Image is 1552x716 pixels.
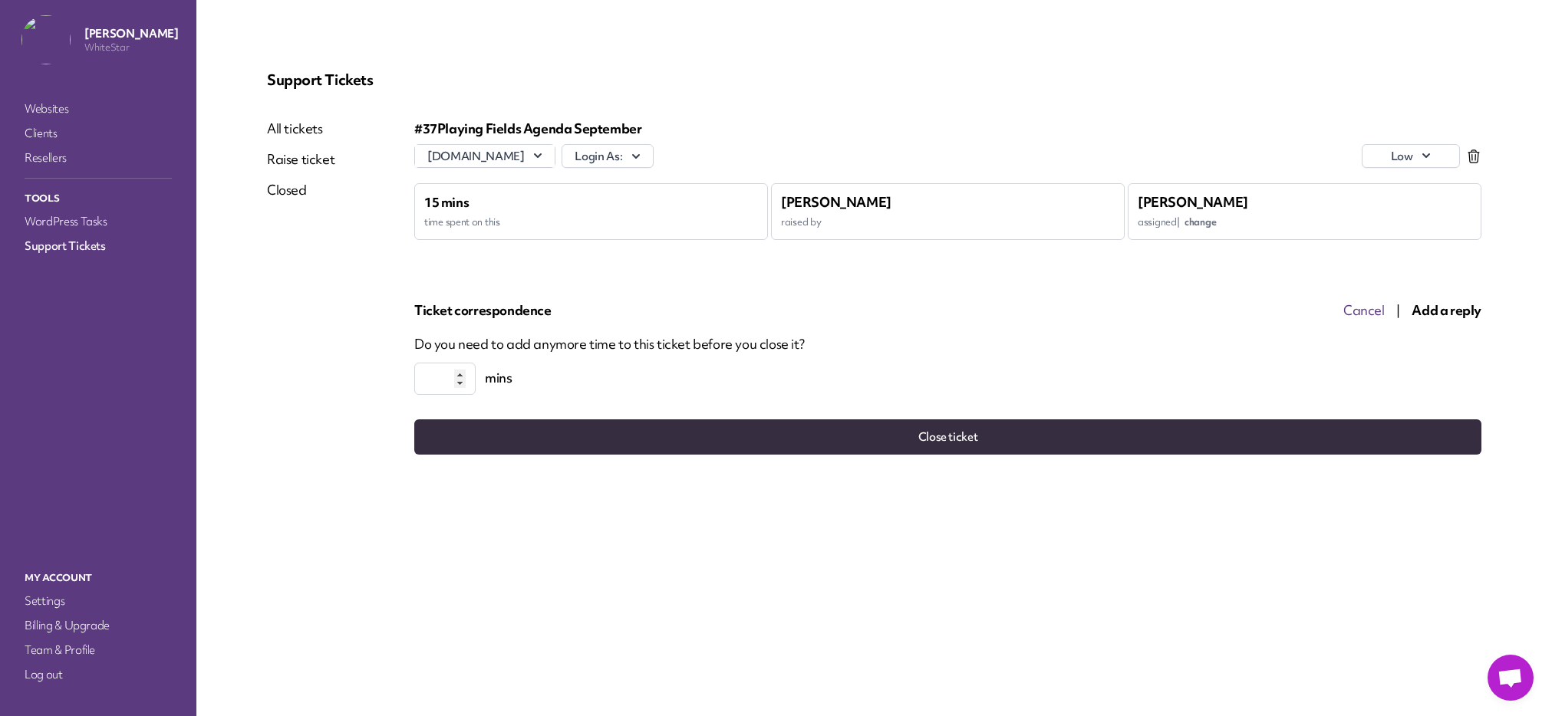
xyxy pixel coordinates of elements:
[1185,215,1216,228] span: change
[415,145,555,167] button: [DOMAIN_NAME]
[414,120,1481,138] div: #37 Playing Fields Agenda September
[21,235,175,257] a: Support Tickets
[1362,144,1460,168] button: low
[21,98,175,120] a: Websites
[1466,149,1481,164] div: Click to delete ticket
[1138,215,1216,228] span: assigned
[1362,144,1460,168] div: Click to change priority
[424,215,500,228] span: time spent on this
[21,590,175,612] a: Settings
[21,639,175,661] a: Team & Profile
[21,567,175,587] p: My Account
[562,144,654,168] button: Login As:
[781,215,821,228] span: raised by
[21,664,175,685] a: Log out
[267,150,334,169] a: Raise ticket
[21,211,175,232] a: WordPress Tasks
[414,302,552,319] span: Ticket correspondence
[424,194,469,211] span: 15 mins
[414,335,1481,353] p: Do you need to add anymore time to this ticket before you close it?
[21,147,175,169] a: Resellers
[267,120,334,138] a: All tickets
[84,26,178,41] p: [PERSON_NAME]
[1343,302,1385,319] span: Cancel
[267,71,1481,89] p: Support Tickets
[21,615,175,636] a: Billing & Upgrade
[1396,302,1400,319] span: |
[84,41,178,54] p: WhiteStar
[1177,215,1180,228] span: |
[476,363,521,395] span: mins
[1412,302,1481,319] span: Add a reply
[781,194,891,211] span: [PERSON_NAME]
[21,123,175,144] a: Clients
[1138,194,1248,211] span: [PERSON_NAME]
[1488,655,1534,701] a: Open chat
[21,188,175,208] p: Tools
[414,419,1481,455] button: Close ticket
[267,181,334,199] a: Closed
